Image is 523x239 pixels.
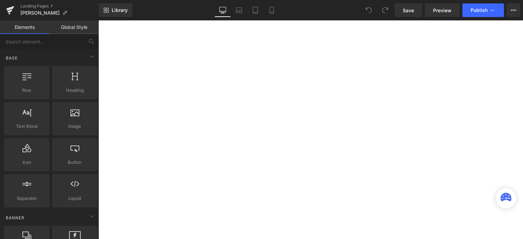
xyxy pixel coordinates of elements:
[247,3,264,17] a: Tablet
[471,7,488,13] span: Publish
[215,3,231,17] a: Desktop
[507,3,520,17] button: More
[49,20,99,34] a: Global Style
[425,3,460,17] a: Preview
[20,10,60,16] span: [PERSON_NAME]
[6,87,47,94] span: Row
[54,87,95,94] span: Heading
[6,123,47,130] span: Text Block
[5,215,25,221] span: Banner
[378,3,392,17] button: Redo
[264,3,280,17] a: Mobile
[54,195,95,202] span: Liquid
[6,159,47,166] span: Icon
[231,3,247,17] a: Laptop
[462,3,504,17] button: Publish
[54,159,95,166] span: Button
[54,123,95,130] span: Image
[362,3,376,17] button: Undo
[99,3,132,17] a: New Library
[403,7,414,14] span: Save
[112,7,128,13] span: Library
[5,55,18,61] span: Base
[20,3,99,9] a: Landing Pages
[433,7,451,14] span: Preview
[6,195,47,202] span: Separator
